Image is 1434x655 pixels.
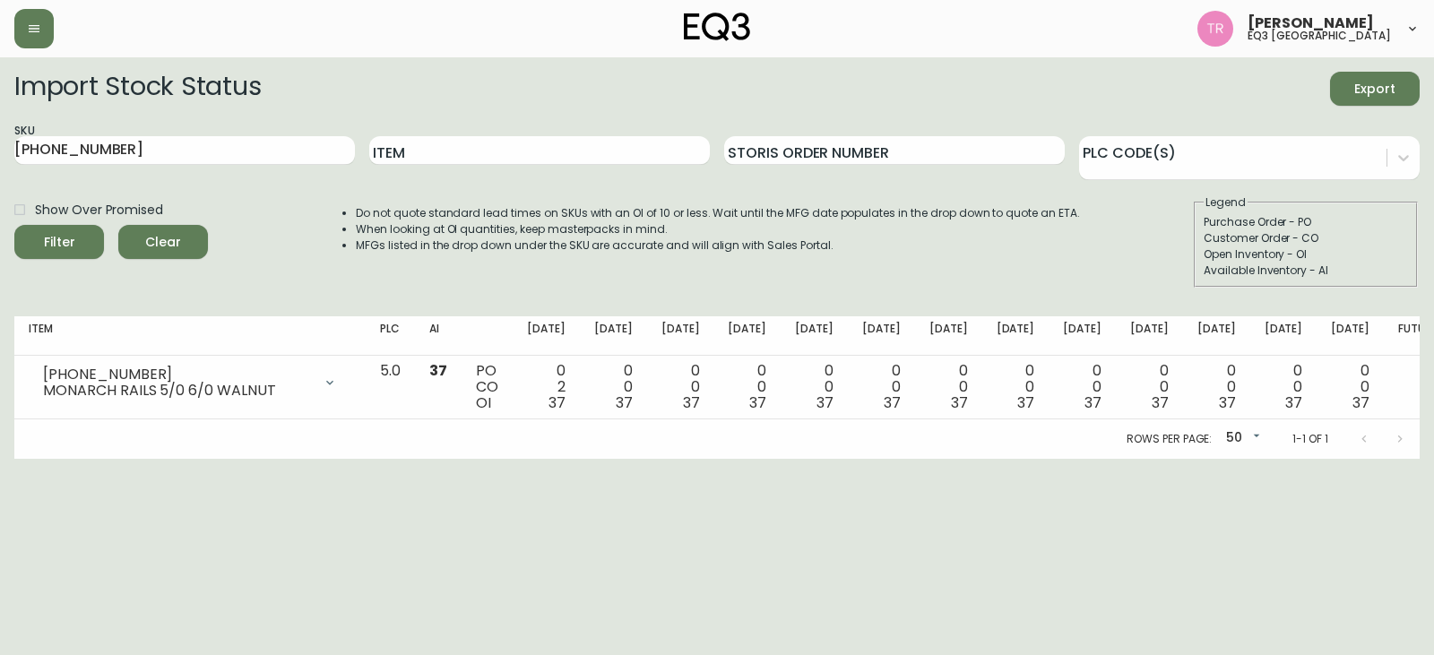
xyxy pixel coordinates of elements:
th: [DATE] [1183,316,1250,356]
span: 37 [1152,392,1169,413]
button: Clear [118,225,208,259]
div: 0 2 [527,363,566,411]
span: [PERSON_NAME] [1248,16,1374,30]
span: 37 [1352,392,1369,413]
div: 0 0 [862,363,901,411]
span: 37 [1219,392,1236,413]
h2: Import Stock Status [14,72,261,106]
th: [DATE] [1317,316,1384,356]
div: 0 0 [1331,363,1369,411]
th: [DATE] [982,316,1050,356]
th: AI [415,316,462,356]
span: 37 [549,392,566,413]
th: [DATE] [1250,316,1317,356]
th: [DATE] [848,316,915,356]
p: 1-1 of 1 [1292,431,1328,447]
legend: Legend [1204,194,1248,211]
th: PLC [366,316,415,356]
div: [PHONE_NUMBER] [43,366,312,383]
li: Do not quote standard lead times on SKUs with an OI of 10 or less. Wait until the MFG date popula... [356,205,1080,221]
div: 0 0 [1130,363,1169,411]
div: 0 0 [1197,363,1236,411]
th: [DATE] [1116,316,1183,356]
div: 0 0 [929,363,968,411]
td: 5.0 [366,356,415,419]
li: When looking at OI quantities, keep masterpacks in mind. [356,221,1080,237]
div: Available Inventory - AI [1204,263,1408,279]
div: 0 0 [997,363,1035,411]
span: 37 [816,392,834,413]
span: 37 [429,360,447,381]
div: Purchase Order - PO [1204,214,1408,230]
span: Show Over Promised [35,201,163,220]
span: 37 [749,392,766,413]
span: 37 [951,392,968,413]
div: 0 0 [728,363,766,411]
li: MFGs listed in the drop down under the SKU are accurate and will align with Sales Portal. [356,237,1080,254]
span: 37 [1285,392,1302,413]
span: 37 [683,392,700,413]
th: [DATE] [647,316,714,356]
span: 37 [1017,392,1034,413]
img: logo [684,13,750,41]
div: 0 0 [1063,363,1101,411]
img: 214b9049a7c64896e5c13e8f38ff7a87 [1197,11,1233,47]
span: 37 [884,392,901,413]
div: 0 0 [661,363,700,411]
th: Item [14,316,366,356]
th: [DATE] [513,316,580,356]
button: Export [1330,72,1420,106]
div: Customer Order - CO [1204,230,1408,246]
span: 37 [1084,392,1101,413]
button: Filter [14,225,104,259]
span: Clear [133,231,194,254]
div: MONARCH RAILS 5/0 6/0 WALNUT [43,383,312,399]
div: 0 0 [594,363,633,411]
span: 37 [616,392,633,413]
span: Export [1344,78,1405,100]
p: Rows per page: [1127,431,1212,447]
th: [DATE] [781,316,848,356]
th: [DATE] [713,316,781,356]
div: 0 0 [1265,363,1303,411]
div: 50 [1219,424,1264,453]
th: [DATE] [1049,316,1116,356]
div: 0 0 [795,363,834,411]
th: [DATE] [580,316,647,356]
h5: eq3 [GEOGRAPHIC_DATA] [1248,30,1391,41]
div: PO CO [476,363,498,411]
div: Open Inventory - OI [1204,246,1408,263]
th: [DATE] [915,316,982,356]
div: [PHONE_NUMBER]MONARCH RAILS 5/0 6/0 WALNUT [29,363,351,402]
span: OI [476,392,491,413]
